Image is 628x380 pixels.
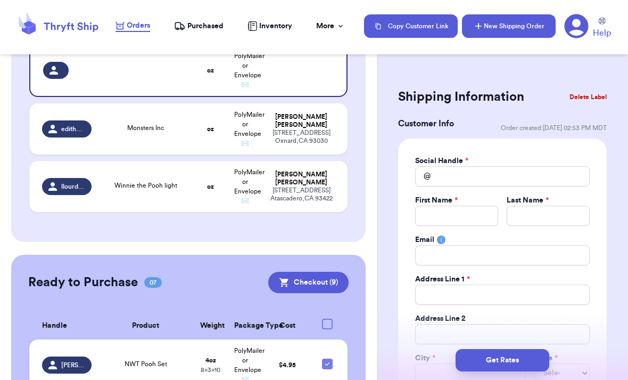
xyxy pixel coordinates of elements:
strong: oz [207,183,214,190]
span: Winnie the Pooh light [114,182,177,189]
span: $ 4.95 [279,362,296,368]
a: Orders [115,20,150,32]
span: Order created: [DATE] 02:53 PM MDT [501,124,607,132]
a: Inventory [247,21,292,31]
span: 07 [144,277,162,288]
button: Checkout (9) [268,272,349,293]
span: Monsters Inc [127,125,164,131]
h2: Ready to Purchase [28,274,138,291]
span: PolyMailer or Envelope ✉️ [234,111,265,147]
strong: 4 oz [205,357,216,363]
button: New Shipping Order [462,14,556,38]
label: Address Line 1 [415,274,470,285]
div: [STREET_ADDRESS] Oxnard , CA 93030 [268,129,335,145]
span: llourdesespinoza_garnica [61,182,85,191]
div: More [316,21,345,31]
span: 8 x 3 x 10 [201,367,220,373]
span: Handle [42,320,67,332]
th: Package Type [228,312,262,339]
h2: Shipping Information [398,88,524,106]
div: [PERSON_NAME] [PERSON_NAME] [268,171,335,187]
button: Copy Customer Link [364,14,458,38]
span: Orders [127,20,150,31]
label: Social Handle [415,156,468,166]
span: NWT Pooh Set [125,361,167,367]
strong: oz [207,126,214,132]
button: Get Rates [456,349,549,371]
span: PolyMailer or Envelope ✉️ [234,169,265,204]
span: [PERSON_NAME].aguilarr [61,361,85,369]
span: Inventory [259,21,292,31]
span: Help [593,27,611,39]
label: Email [415,235,434,245]
th: Product [98,312,194,339]
strong: oz [207,67,214,74]
span: edithxfm [61,125,85,133]
span: Purchased [187,21,224,31]
div: [PERSON_NAME] [PERSON_NAME] [268,113,335,129]
a: Help [593,18,611,39]
label: Last Name [507,195,549,206]
div: [STREET_ADDRESS] Atascadero , CA 93422 [268,187,335,203]
h3: Customer Info [398,117,454,130]
th: Cost [262,312,313,339]
label: First Name [415,195,458,206]
button: Delete Label [565,85,611,109]
a: Purchased [174,21,224,31]
th: Weight [194,312,228,339]
label: Address Line 2 [415,313,466,324]
div: @ [415,166,431,187]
